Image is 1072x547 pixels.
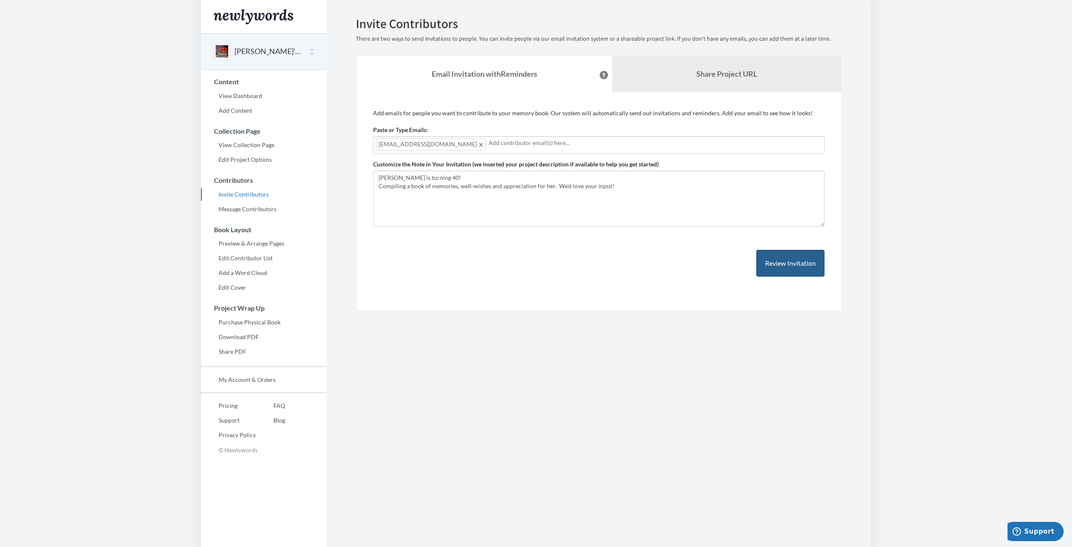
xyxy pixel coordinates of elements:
[201,281,327,294] a: Edit Cover
[201,316,327,329] a: Purchase Physical Book
[234,46,302,57] button: [PERSON_NAME]'s 40th Birthday
[201,267,327,279] a: Add a Word Cloud
[201,252,327,264] a: Edit Contributor List
[356,17,842,31] h2: Invite Contributors
[201,127,327,135] h3: Collection Page
[201,176,327,184] h3: Contributors
[256,414,285,427] a: Blog
[696,69,757,78] b: Share Project URL
[201,304,327,312] h3: Project Wrap Up
[201,90,327,102] a: View Dashboard
[201,203,327,215] a: Message Contributors
[201,345,327,358] a: Share PDF
[1008,522,1064,543] iframe: Opens a widget where you can chat to one of our agents
[201,429,256,441] a: Privacy Policy
[201,373,327,386] a: My Account & Orders
[201,153,327,166] a: Edit Project Options
[373,160,659,169] label: Customize the Note in Your Invitation (we inserted your project description if available to help ...
[201,226,327,233] h3: Book Layout
[201,188,327,201] a: Invite Contributors
[756,250,825,277] button: Review Invitation
[201,237,327,250] a: Preview & Arrange Pages
[373,126,428,134] label: Paste or Type Emails:
[376,138,486,150] span: [EMAIL_ADDRESS][DOMAIN_NAME]
[201,104,327,117] a: Add Content
[201,414,256,427] a: Support
[201,78,327,86] h3: Content
[432,69,537,78] strong: Email Invitation with Reminders
[489,138,822,148] input: Add contributor email(s) here...
[201,139,327,151] a: View Collection Page
[201,399,256,412] a: Pricing
[373,109,825,117] p: Add emails for people you want to contribute to your memory book. Our system will automatically s...
[201,331,327,343] a: Download PDF
[356,35,842,43] p: There are two ways to send invitations to people. You can invite people via our email invitation ...
[214,9,293,24] img: Newlywords logo
[201,443,327,456] p: © Newlywords
[256,399,285,412] a: FAQ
